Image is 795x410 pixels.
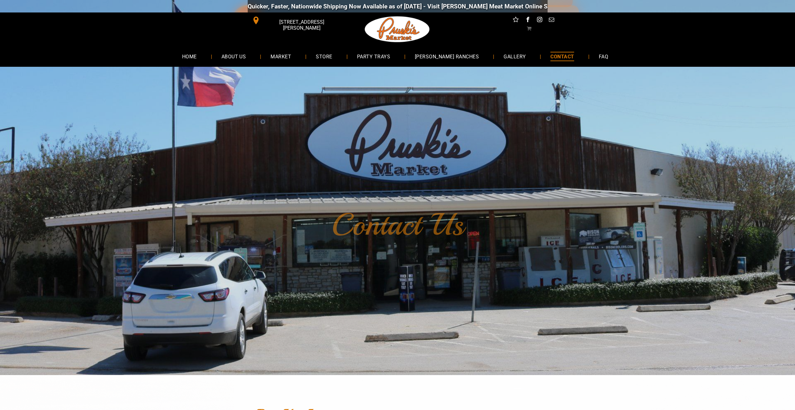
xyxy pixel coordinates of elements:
a: MARKET [261,48,301,65]
a: facebook [524,16,532,25]
a: ABOUT US [212,48,256,65]
a: [STREET_ADDRESS][PERSON_NAME] [248,16,343,25]
img: Pruski-s+Market+HQ+Logo2-259w.png [364,12,431,46]
a: email [547,16,555,25]
a: instagram [535,16,544,25]
a: STORE [306,48,341,65]
span: [STREET_ADDRESS][PERSON_NAME] [261,16,342,34]
a: FAQ [589,48,618,65]
a: CONTACT [541,48,583,65]
a: [PERSON_NAME] RANCHES [405,48,488,65]
a: GALLERY [494,48,535,65]
a: HOME [173,48,206,65]
font: Contact Us [331,205,464,244]
a: Social network [512,16,520,25]
a: PARTY TRAYS [348,48,400,65]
